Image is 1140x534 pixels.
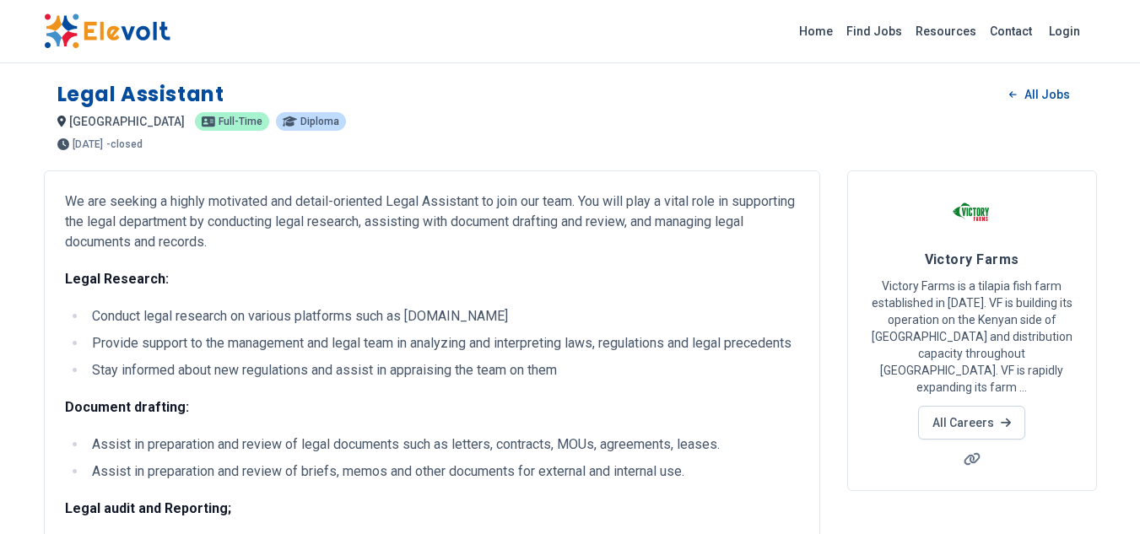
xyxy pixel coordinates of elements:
img: Victory Farms [951,191,993,234]
p: Victory Farms is a tilapia fish farm established in [DATE]. VF is building its operation on the K... [868,278,1076,396]
li: Stay informed about new regulations and assist in appraising the team on them [87,360,799,380]
strong: Legal Research: [65,271,169,287]
img: Elevolt [44,13,170,49]
a: Login [1039,14,1090,48]
span: Full-time [219,116,262,127]
a: Home [792,18,840,45]
p: We are seeking a highly motivated and detail-oriented Legal Assistant to join our team. You will ... [65,191,799,252]
p: - closed [106,139,143,149]
a: All Careers [918,406,1025,440]
h1: Legal Assistant [57,81,224,108]
span: [DATE] [73,139,103,149]
span: [GEOGRAPHIC_DATA] [69,115,185,128]
strong: Legal audit and Reporting; [65,500,231,516]
li: Assist in preparation and review of briefs, memos and other documents for external and internal use. [87,461,799,482]
span: Victory Farms [925,251,1019,267]
strong: Document drafting: [65,399,189,415]
a: All Jobs [996,82,1083,107]
li: Provide support to the management and legal team in analyzing and interpreting laws, regulations ... [87,333,799,353]
a: Find Jobs [840,18,909,45]
a: Resources [909,18,983,45]
span: Diploma [300,116,339,127]
li: Assist in preparation and review of legal documents such as letters, contracts, MOUs, agreements,... [87,434,799,455]
li: Conduct legal research on various platforms such as [DOMAIN_NAME] [87,306,799,326]
a: Contact [983,18,1039,45]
